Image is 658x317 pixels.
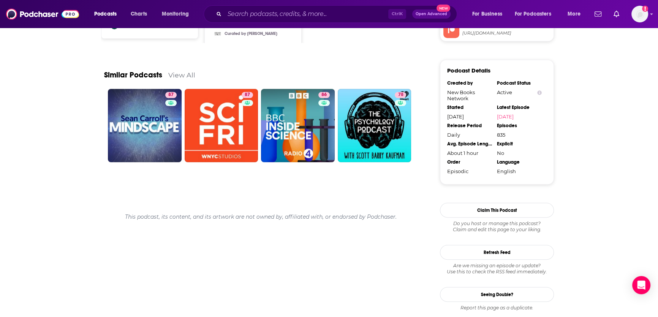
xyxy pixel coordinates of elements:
div: Search podcasts, credits, & more... [211,5,464,23]
div: Started [447,104,492,110]
span: Charts [131,9,147,19]
button: Show profile menu [631,6,648,22]
div: Order [447,159,492,165]
button: Show Info [537,90,542,95]
span: Ctrl K [388,9,406,19]
button: Refresh Feed [440,245,554,260]
div: Podcast Status [497,80,542,86]
span: Open Advanced [416,12,447,16]
input: Search podcasts, credits, & more... [225,8,388,20]
a: 87 [108,89,182,162]
a: 78 [395,92,406,98]
h3: Podcast Details [447,67,490,74]
span: Logged in as vivianamoreno [631,6,648,22]
a: [DATE] [497,114,542,120]
div: Report this page as a duplicate. [440,305,554,311]
button: open menu [467,8,512,20]
span: For Business [472,9,502,19]
div: Are we missing an episode or update? Use this to check the RSS feed immediately. [440,263,554,275]
span: Do you host or manage this podcast? [440,221,554,227]
span: 86 [321,91,327,99]
div: About 1 hour [447,150,492,156]
a: 87 [185,89,258,162]
a: Curated by [PERSON_NAME] [225,31,277,36]
a: 86 [318,92,330,98]
div: Release Period [447,123,492,129]
a: 87 [165,92,177,98]
div: New Books Network [447,89,492,101]
div: Daily [447,132,492,138]
div: 835 [497,132,542,138]
div: No [497,150,542,156]
div: [DATE] [447,114,492,120]
div: This podcast, its content, and its artwork are not owned by, affiliated with, or endorsed by Podc... [104,207,418,226]
span: 87 [245,91,250,99]
a: Show notifications dropdown [611,8,622,21]
span: More [568,9,580,19]
div: Avg. Episode Length [447,141,492,147]
div: Explicit [497,141,542,147]
span: https://www.patreon.com/newbooksnetwork [462,30,550,36]
span: New [437,5,450,12]
a: Similar Podcasts [104,70,162,80]
a: 78 [338,89,411,162]
span: 78 [398,91,403,99]
a: 87 [242,92,253,98]
span: Podcasts [94,9,117,19]
div: Claim and edit this page to your liking. [440,221,554,233]
a: Charts [126,8,152,20]
button: Claim This Podcast [440,203,554,218]
button: open menu [510,8,562,20]
button: Open AdvancedNew [412,9,451,19]
a: View All [168,71,195,79]
button: open menu [157,8,199,20]
a: 86 [261,89,335,162]
button: open menu [562,8,590,20]
div: Latest Episode [497,104,542,110]
a: Seeing Double? [440,287,554,302]
img: User Profile [631,6,648,22]
div: Episodic [447,168,492,174]
a: Patreon[URL][DOMAIN_NAME] [443,22,550,38]
span: Monitoring [162,9,189,19]
div: Language [497,159,542,165]
span: For Podcasters [515,9,551,19]
div: Active [497,89,542,95]
a: Show notifications dropdown [592,8,604,21]
button: open menu [89,8,127,20]
span: 87 [168,91,174,99]
svg: Add a profile image [642,6,648,12]
div: Created by [447,80,492,86]
div: Episodes [497,123,542,129]
div: Open Intercom Messenger [632,276,650,294]
div: English [497,168,542,174]
img: bschillace [214,30,221,38]
img: Podchaser - Follow, Share and Rate Podcasts [6,7,79,21]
